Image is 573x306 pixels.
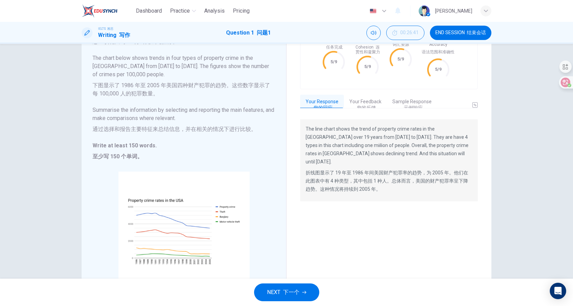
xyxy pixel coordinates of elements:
[170,7,190,15] span: Practice
[82,4,133,18] a: EduSynch logo
[204,7,225,15] span: Analysis
[419,5,430,16] img: Profile picture
[313,105,333,110] font: 您的回应
[93,82,270,97] font: 下图显示了 1986 年至 2005 年美国四种财产犯罪的趋势。这些数字显示了每 100,000 人的犯罪数量。
[136,7,162,15] span: Dashboard
[422,50,455,54] font: 语法范围和准确性
[386,26,424,40] div: Hide
[550,283,566,299] div: Open Intercom Messenger
[366,26,381,40] div: Mute
[306,125,472,196] p: The line chart shows the trend of property crime rates in the [GEOGRAPHIC_DATA] over 19 years fro...
[369,9,377,14] img: en
[93,54,275,101] h6: The chart below shows trends in four types of property crime in the [GEOGRAPHIC_DATA] from [DATE]...
[331,59,337,64] text: 5/9
[386,26,424,40] button: 00:26:41
[98,31,130,39] h1: Writing
[435,67,442,72] text: 5/9
[119,32,130,38] font: 写作
[420,32,456,57] span: Grammatical Range and Accuracy
[326,45,343,50] font: 任务完成
[300,95,478,115] div: basic tabs example
[93,106,275,136] h6: Summarise the information by selecting and reporting the main features, and make comparisons wher...
[387,95,437,115] button: Sample Response
[393,42,409,47] font: 词汇资源
[430,26,491,40] button: END SESSION 结束会话
[357,105,376,110] font: 您的反馈
[355,45,380,54] font: 连贯性和凝聚力
[267,288,299,297] span: NEXT
[397,56,404,62] text: 5/9
[364,64,371,69] text: 5/9
[233,7,250,15] span: Pricing
[133,5,165,17] button: Dashboard
[226,29,271,37] h1: Question 1
[467,30,486,35] font: 结束会话
[435,7,472,15] div: [PERSON_NAME]
[93,142,157,160] strong: Write at least 150 words.
[107,27,113,30] font: 雅思
[435,30,486,36] span: END SESSION
[300,95,344,115] button: Your Response
[344,95,387,115] button: Your Feedback
[257,29,271,36] font: 问题1
[98,26,113,31] span: IELTS
[167,5,199,17] button: Practice
[306,170,468,192] font: 折线图显示了 19 年至 1986 年间美国财产犯罪率的趋势，为 2005 年。他们在此图表中有 4 种类型，其中包括 1 种人。总体而言，美国的财产犯罪率呈下降趋势。这种情况将持续到 2005 年。
[404,105,423,110] font: 示例响应
[254,283,319,301] button: NEXT 下一个
[93,153,143,160] font: 至少写 150 个单词。
[283,289,299,295] font: 下一个
[400,30,419,36] span: 00:26:41
[93,126,256,132] font: 通过选择和报告主要特征来总结信息，并在相关的情况下进行比较。
[82,4,117,18] img: EduSynch logo
[354,35,381,54] span: Coherence and Cohesion
[230,5,252,17] button: Pricing
[201,5,227,17] button: Analysis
